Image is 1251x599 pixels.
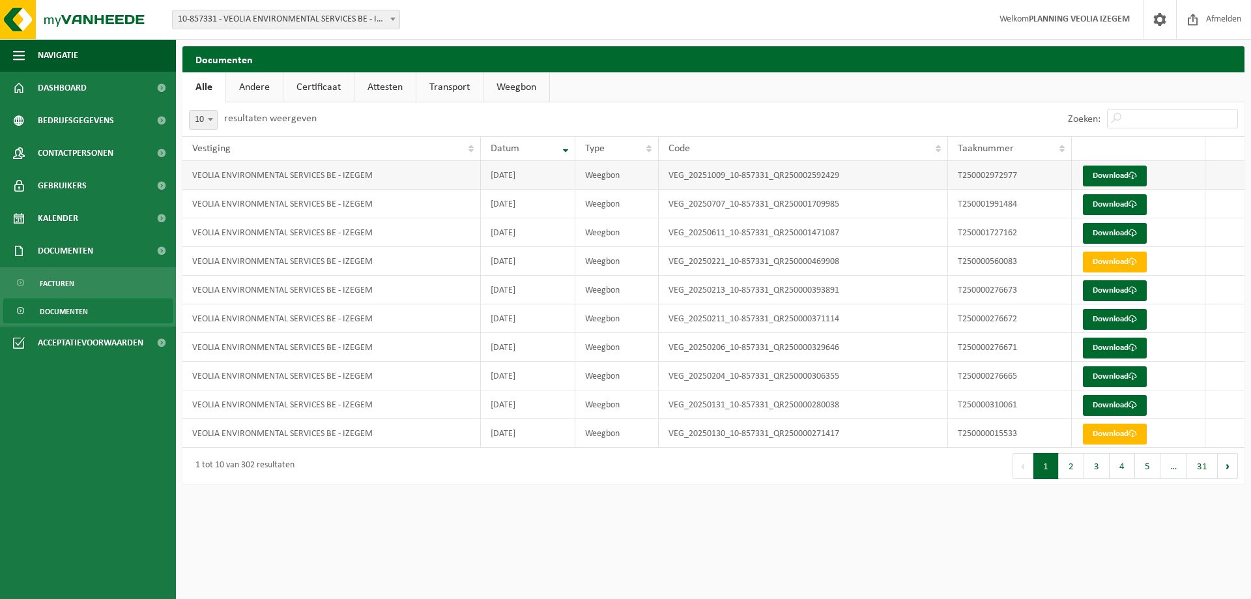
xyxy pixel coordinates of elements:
[189,454,295,478] div: 1 tot 10 van 302 resultaten
[40,271,74,296] span: Facturen
[948,362,1071,390] td: T250000276665
[3,299,173,323] a: Documenten
[669,143,690,154] span: Code
[483,72,549,102] a: Weegbon
[172,10,400,29] span: 10-857331 - VEOLIA ENVIRONMENTAL SERVICES BE - IZEGEM
[481,390,575,419] td: [DATE]
[1110,453,1135,479] button: 4
[1083,309,1147,330] a: Download
[481,362,575,390] td: [DATE]
[948,276,1071,304] td: T250000276673
[659,333,948,362] td: VEG_20250206_10-857331_QR250000329646
[575,161,659,190] td: Weegbon
[659,218,948,247] td: VEG_20250611_10-857331_QR250001471087
[182,362,481,390] td: VEOLIA ENVIRONMENTAL SERVICES BE - IZEGEM
[481,419,575,448] td: [DATE]
[1187,453,1218,479] button: 31
[182,247,481,276] td: VEOLIA ENVIRONMENTAL SERVICES BE - IZEGEM
[575,304,659,333] td: Weegbon
[38,39,78,72] span: Navigatie
[659,276,948,304] td: VEG_20250213_10-857331_QR250000393891
[1013,453,1033,479] button: Previous
[1033,453,1059,479] button: 1
[948,218,1071,247] td: T250001727162
[416,72,483,102] a: Transport
[182,46,1244,72] h2: Documenten
[948,161,1071,190] td: T250002972977
[575,247,659,276] td: Weegbon
[948,390,1071,419] td: T250000310061
[585,143,605,154] span: Type
[1083,166,1147,186] a: Download
[1083,424,1147,445] a: Download
[659,390,948,419] td: VEG_20250131_10-857331_QR250000280038
[948,333,1071,362] td: T250000276671
[575,190,659,218] td: Weegbon
[481,333,575,362] td: [DATE]
[182,190,481,218] td: VEOLIA ENVIRONMENTAL SERVICES BE - IZEGEM
[1068,114,1100,124] label: Zoeken:
[1059,453,1084,479] button: 2
[948,190,1071,218] td: T250001991484
[659,247,948,276] td: VEG_20250221_10-857331_QR250000469908
[1083,280,1147,301] a: Download
[38,327,143,359] span: Acceptatievoorwaarden
[481,304,575,333] td: [DATE]
[1084,453,1110,479] button: 3
[659,362,948,390] td: VEG_20250204_10-857331_QR250000306355
[659,304,948,333] td: VEG_20250211_10-857331_QR250000371114
[192,143,231,154] span: Vestiging
[189,110,218,130] span: 10
[575,333,659,362] td: Weegbon
[38,104,114,137] span: Bedrijfsgegevens
[659,161,948,190] td: VEG_20251009_10-857331_QR250002592429
[182,72,225,102] a: Alle
[38,169,87,202] span: Gebruikers
[182,161,481,190] td: VEOLIA ENVIRONMENTAL SERVICES BE - IZEGEM
[354,72,416,102] a: Attesten
[3,270,173,295] a: Facturen
[575,362,659,390] td: Weegbon
[958,143,1014,154] span: Taaknummer
[481,247,575,276] td: [DATE]
[182,419,481,448] td: VEOLIA ENVIRONMENTAL SERVICES BE - IZEGEM
[182,218,481,247] td: VEOLIA ENVIRONMENTAL SERVICES BE - IZEGEM
[224,113,317,124] label: resultaten weergeven
[1218,453,1238,479] button: Next
[948,419,1071,448] td: T250000015533
[659,419,948,448] td: VEG_20250130_10-857331_QR250000271417
[481,218,575,247] td: [DATE]
[40,299,88,324] span: Documenten
[948,304,1071,333] td: T250000276672
[575,419,659,448] td: Weegbon
[481,161,575,190] td: [DATE]
[481,190,575,218] td: [DATE]
[190,111,217,129] span: 10
[1083,395,1147,416] a: Download
[1029,14,1130,24] strong: PLANNING VEOLIA IZEGEM
[1083,252,1147,272] a: Download
[182,304,481,333] td: VEOLIA ENVIRONMENTAL SERVICES BE - IZEGEM
[182,390,481,419] td: VEOLIA ENVIRONMENTAL SERVICES BE - IZEGEM
[491,143,519,154] span: Datum
[38,137,113,169] span: Contactpersonen
[575,218,659,247] td: Weegbon
[659,190,948,218] td: VEG_20250707_10-857331_QR250001709985
[481,276,575,304] td: [DATE]
[283,72,354,102] a: Certificaat
[1083,223,1147,244] a: Download
[1083,338,1147,358] a: Download
[38,202,78,235] span: Kalender
[182,276,481,304] td: VEOLIA ENVIRONMENTAL SERVICES BE - IZEGEM
[575,390,659,419] td: Weegbon
[226,72,283,102] a: Andere
[38,235,93,267] span: Documenten
[182,333,481,362] td: VEOLIA ENVIRONMENTAL SERVICES BE - IZEGEM
[948,247,1071,276] td: T250000560083
[1083,366,1147,387] a: Download
[38,72,87,104] span: Dashboard
[1083,194,1147,215] a: Download
[1135,453,1160,479] button: 5
[173,10,399,29] span: 10-857331 - VEOLIA ENVIRONMENTAL SERVICES BE - IZEGEM
[1160,453,1187,479] span: …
